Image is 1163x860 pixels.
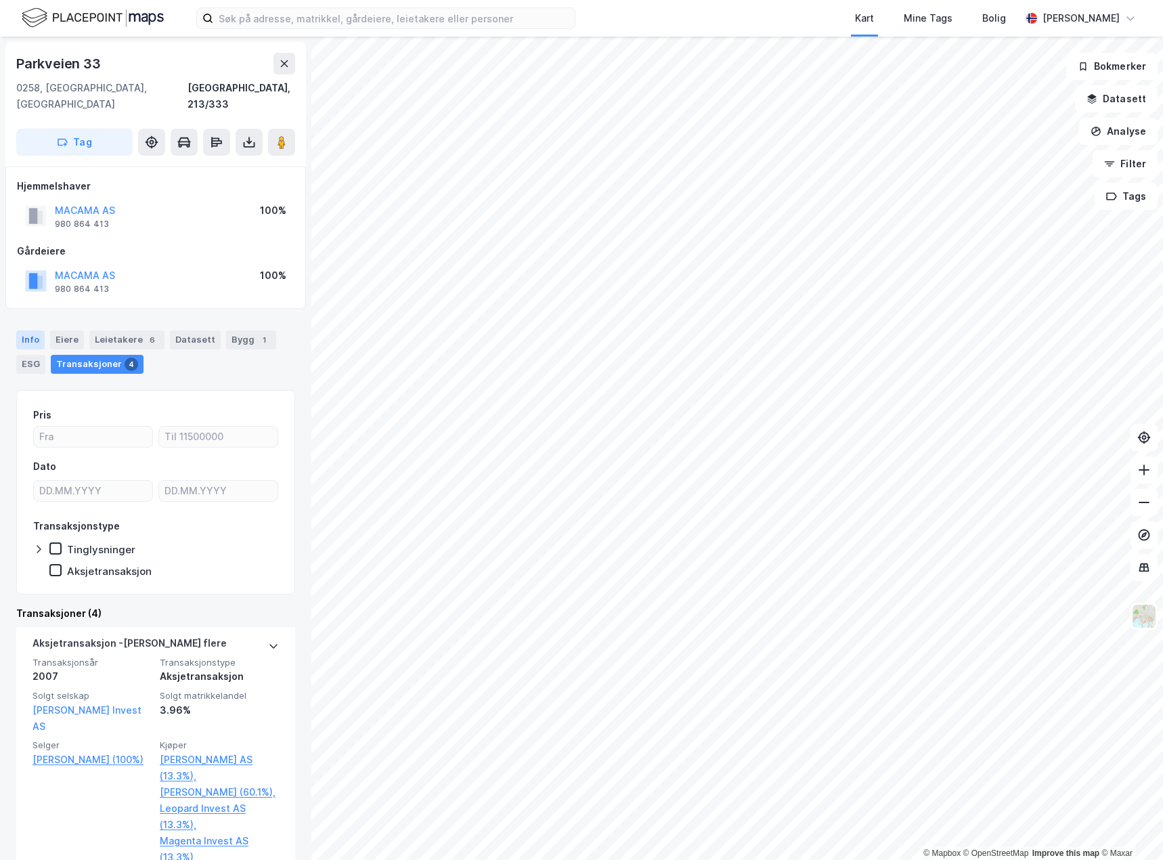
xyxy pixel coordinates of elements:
[160,784,279,800] a: [PERSON_NAME] (60.1%),
[89,330,164,349] div: Leietakere
[125,358,138,371] div: 4
[146,333,159,347] div: 6
[963,848,1029,858] a: OpenStreetMap
[17,178,294,194] div: Hjemmelshaver
[32,635,227,657] div: Aksjetransaksjon - [PERSON_NAME] flere
[34,481,152,501] input: DD.MM.YYYY
[16,53,104,74] div: Parkveien 33
[213,8,575,28] input: Søk på adresse, matrikkel, gårdeiere, leietakere eller personer
[1032,848,1099,858] a: Improve this map
[160,800,279,833] a: Leopard Invest AS (13.3%),
[159,427,278,447] input: Til 11500000
[51,355,144,374] div: Transaksjoner
[50,330,84,349] div: Eiere
[67,543,135,556] div: Tinglysninger
[22,6,164,30] img: logo.f888ab2527a4732fd821a326f86c7f29.svg
[160,657,279,668] span: Transaksjonstype
[16,605,295,622] div: Transaksjoner (4)
[1075,85,1158,112] button: Datasett
[855,10,874,26] div: Kart
[226,330,276,349] div: Bygg
[257,333,271,347] div: 1
[1079,118,1158,145] button: Analyse
[904,10,952,26] div: Mine Tags
[55,219,109,230] div: 980 864 413
[33,407,51,423] div: Pris
[160,739,279,751] span: Kjøper
[188,80,295,112] div: [GEOGRAPHIC_DATA], 213/333
[32,752,152,768] a: [PERSON_NAME] (100%)
[1095,795,1163,860] iframe: Chat Widget
[32,657,152,668] span: Transaksjonsår
[1095,183,1158,210] button: Tags
[16,355,45,374] div: ESG
[260,202,286,219] div: 100%
[33,458,56,475] div: Dato
[170,330,221,349] div: Datasett
[1131,603,1157,629] img: Z
[160,752,279,784] a: [PERSON_NAME] AS (13.3%),
[1066,53,1158,80] button: Bokmerker
[16,80,188,112] div: 0258, [GEOGRAPHIC_DATA], [GEOGRAPHIC_DATA]
[1043,10,1120,26] div: [PERSON_NAME]
[32,739,152,751] span: Selger
[1093,150,1158,177] button: Filter
[32,704,141,732] a: [PERSON_NAME] Invest AS
[159,481,278,501] input: DD.MM.YYYY
[34,427,152,447] input: Fra
[32,668,152,685] div: 2007
[55,284,109,295] div: 980 864 413
[982,10,1006,26] div: Bolig
[32,690,152,702] span: Solgt selskap
[160,702,279,718] div: 3.96%
[67,565,152,578] div: Aksjetransaksjon
[16,330,45,349] div: Info
[160,690,279,702] span: Solgt matrikkelandel
[1095,795,1163,860] div: Kontrollprogram for chat
[33,518,120,534] div: Transaksjonstype
[16,129,133,156] button: Tag
[923,848,961,858] a: Mapbox
[17,243,294,259] div: Gårdeiere
[260,267,286,284] div: 100%
[160,668,279,685] div: Aksjetransaksjon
